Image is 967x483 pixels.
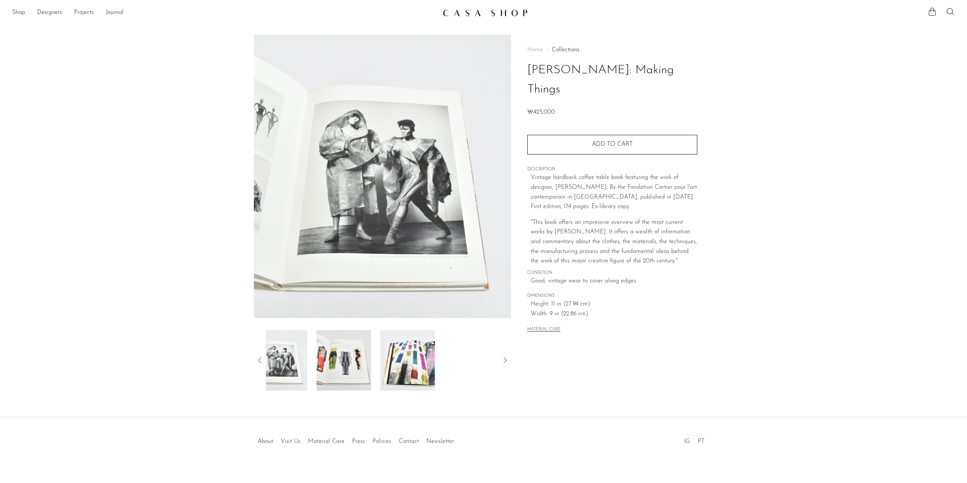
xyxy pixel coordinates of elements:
[258,438,273,444] a: About
[527,47,697,53] nav: Breadcrumbs
[592,141,633,147] span: Add to cart
[12,6,437,19] ul: NEW HEADER MENU
[527,109,555,115] span: ₩425,000
[352,438,365,444] a: Press
[254,35,511,318] img: Issey Miyake: Making Things
[527,327,561,333] button: MATERIAL CARE
[527,47,543,53] span: Home
[12,8,25,18] a: Shop
[527,166,697,173] span: DESCRIPTION
[527,135,697,154] button: Add to cart
[527,270,697,276] span: CONDITION
[254,432,458,447] ul: Quick links
[680,432,708,447] ul: Social Medias
[531,309,697,319] span: Width: 9 in (22.86 cm)
[372,438,391,444] a: Policies
[531,299,697,309] span: Height: 11 in (27.94 cm)
[380,330,435,390] img: Issey Miyake: Making Things
[552,47,579,53] a: Collections
[253,330,307,390] img: Issey Miyake: Making Things
[317,330,371,390] img: Issey Miyake: Making Things
[531,173,697,211] p: Vintage hardback coffee table book featuring the work of designer, [PERSON_NAME]. By the Fondatio...
[399,438,419,444] a: Contact
[531,276,697,286] span: Good; vintage wear to cover along edges.
[531,218,697,266] p: "This book offers an impressive overview of the most current works by [PERSON_NAME]. It offers a ...
[684,438,690,444] a: IG
[74,8,94,18] a: Projects
[698,438,704,444] a: PT
[527,61,697,99] h1: [PERSON_NAME]: Making Things
[37,8,62,18] a: Designers
[12,6,437,19] nav: Desktop navigation
[527,293,697,299] span: DIMENSIONS
[308,438,344,444] a: Material Care
[106,8,124,18] a: Journal
[281,438,300,444] a: Visit Us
